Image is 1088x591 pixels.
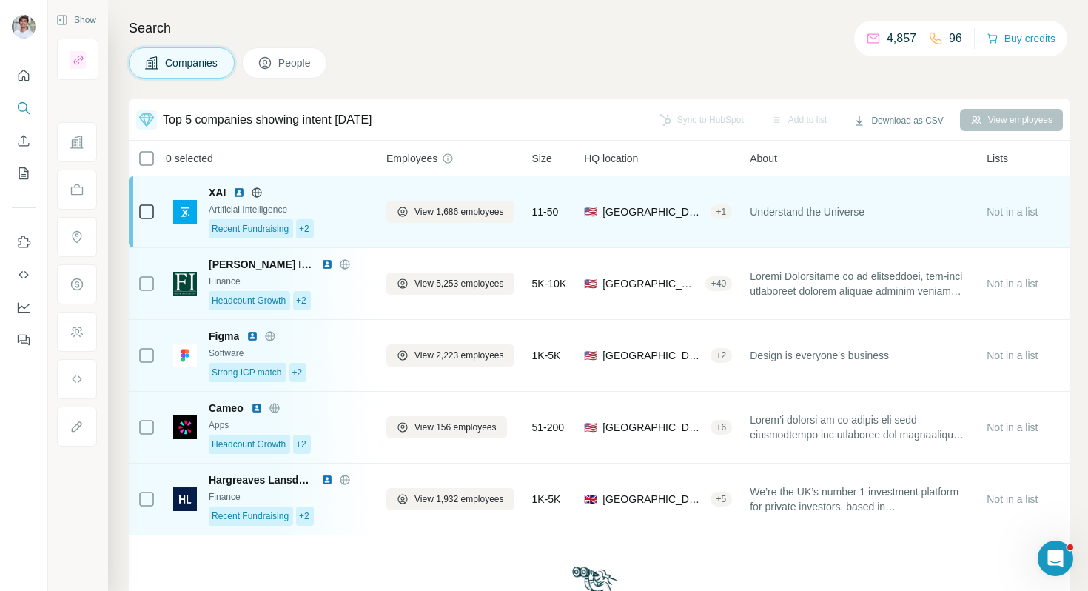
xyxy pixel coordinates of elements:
button: View 1,686 employees [386,201,514,223]
span: Not in a list [987,206,1038,218]
h4: Search [129,18,1070,39]
span: 1K-5K [532,492,561,507]
button: Enrich CSV [12,127,36,154]
span: [GEOGRAPHIC_DATA], [US_STATE] [602,204,704,219]
span: Not in a list [987,350,1038,361]
span: Figma [209,329,239,344]
span: [GEOGRAPHIC_DATA], [US_STATE] [602,348,704,363]
span: Understand the Universe [750,204,864,219]
button: View 156 employees [386,416,507,438]
div: Software [209,347,369,360]
span: Companies [165,56,219,70]
button: Use Surfe on LinkedIn [12,229,36,256]
span: Loremi Dolorsitame co ad elitseddoei, tem-inci utlaboreet dolorem aliquae adminim veniam quisn ex... [750,269,969,298]
button: Show [46,9,107,31]
img: LinkedIn logo [246,330,258,342]
span: +2 [296,438,306,451]
span: We’re the UK’s number 1 investment platform for private investors, based in [GEOGRAPHIC_DATA]. Fo... [750,484,969,514]
p: 96 [949,30,962,47]
div: Apps [209,418,369,432]
span: 🇺🇸 [584,204,597,219]
span: View 2,223 employees [414,349,504,362]
div: + 1 [711,205,733,218]
button: Search [12,95,36,121]
img: LinkedIn logo [321,474,333,486]
span: Lorem’i dolorsi am co adipis eli sedd eiusmodtempo inc utlaboree dol magnaaliqua en admin! Venia ... [750,413,969,442]
div: + 40 [705,277,732,290]
img: LinkedIn logo [233,187,245,198]
span: 🇺🇸 [584,276,597,291]
span: 5K-10K [532,276,567,291]
span: Strong ICP match [212,366,282,379]
span: 🇺🇸 [584,348,597,363]
img: Logo of Hargreaves Lansdown [173,487,197,511]
span: Design is everyone's business [750,348,889,363]
span: Recent Fundraising [212,510,289,523]
button: Quick start [12,62,36,89]
span: Cameo [209,401,244,415]
div: Finance [209,490,369,504]
div: + 6 [711,421,733,434]
button: View 1,932 employees [386,488,514,510]
span: +2 [299,510,309,523]
span: Not in a list [987,493,1038,505]
button: Use Surfe API [12,261,36,288]
span: 0 selected [166,151,213,166]
span: Hargreaves Lansdown [209,473,314,487]
span: Recent Fundraising [212,222,289,236]
span: +2 [292,366,303,379]
span: View 1,932 employees [414,492,504,506]
img: Logo of Fisher Investments [173,272,197,295]
span: 🇬🇧 [584,492,597,507]
img: LinkedIn logo [321,258,333,270]
span: [GEOGRAPHIC_DATA], [GEOGRAPHIC_DATA], City of [602,492,704,507]
span: 51-200 [532,420,565,435]
span: [PERSON_NAME] Investments [209,257,314,272]
iframe: Intercom live chat [1038,541,1073,576]
span: HQ location [584,151,638,166]
span: 1K-5K [532,348,561,363]
span: View 156 employees [414,421,497,434]
span: +2 [299,222,309,236]
span: Size [532,151,552,166]
span: 🇺🇸 [584,420,597,435]
div: Artificial Intelligence [209,203,369,216]
button: Feedback [12,327,36,353]
span: Employees [386,151,437,166]
span: Not in a list [987,421,1038,433]
button: Download as CSV [843,110,953,132]
span: 11-50 [532,204,559,219]
img: Logo of Cameo [173,415,197,439]
button: View 5,253 employees [386,273,514,295]
span: [GEOGRAPHIC_DATA], [US_STATE] [602,420,704,435]
span: View 1,686 employees [414,205,504,218]
div: + 5 [711,492,733,506]
div: + 2 [711,349,733,362]
span: People [278,56,312,70]
span: Headcount Growth [212,438,286,451]
div: Top 5 companies showing intent [DATE] [163,111,372,129]
span: About [750,151,777,166]
p: 4,857 [887,30,916,47]
img: Logo of Figma [173,344,197,367]
div: Finance [209,275,369,288]
span: XAI [209,185,226,200]
span: [GEOGRAPHIC_DATA], [US_STATE] [602,276,699,291]
button: Buy credits [987,28,1055,49]
img: LinkedIn logo [251,402,263,414]
button: My lists [12,160,36,187]
img: Logo of XAI [173,200,197,224]
span: View 5,253 employees [414,277,504,290]
span: Lists [987,151,1008,166]
span: Headcount Growth [212,294,286,307]
button: View 2,223 employees [386,344,514,367]
span: +2 [296,294,306,307]
span: Not in a list [987,278,1038,290]
button: Dashboard [12,294,36,321]
img: Avatar [12,15,36,39]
